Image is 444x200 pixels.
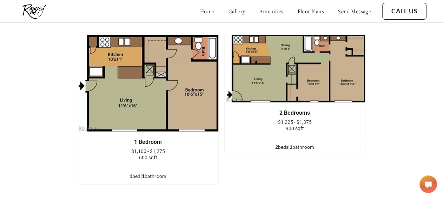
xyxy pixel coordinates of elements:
[275,144,278,150] span: 2
[192,8,251,24] h1: Floor Plans
[338,8,371,15] a: send message
[278,119,312,125] span: $1,225 - $1,375
[224,35,365,103] img: example
[139,155,157,160] span: 600 sqft
[78,35,219,132] img: example
[130,173,132,179] span: 1
[382,3,426,20] button: Call Us
[235,110,354,116] div: 2 Bedrooms
[290,144,292,150] span: 1
[142,173,145,179] span: 1
[259,8,284,15] a: amenities
[18,2,51,21] img: ramsey_run_logo.jpg
[78,172,218,180] div: bed | bathroom
[297,8,324,15] a: floor plans
[88,139,208,145] div: 1 Bedroom
[131,148,165,154] span: $1,100 - $1,275
[228,8,245,15] a: gallery
[200,8,214,15] a: home
[286,126,304,131] span: 900 sqft
[391,7,417,15] a: Call Us
[225,143,365,151] div: bed s | bathroom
